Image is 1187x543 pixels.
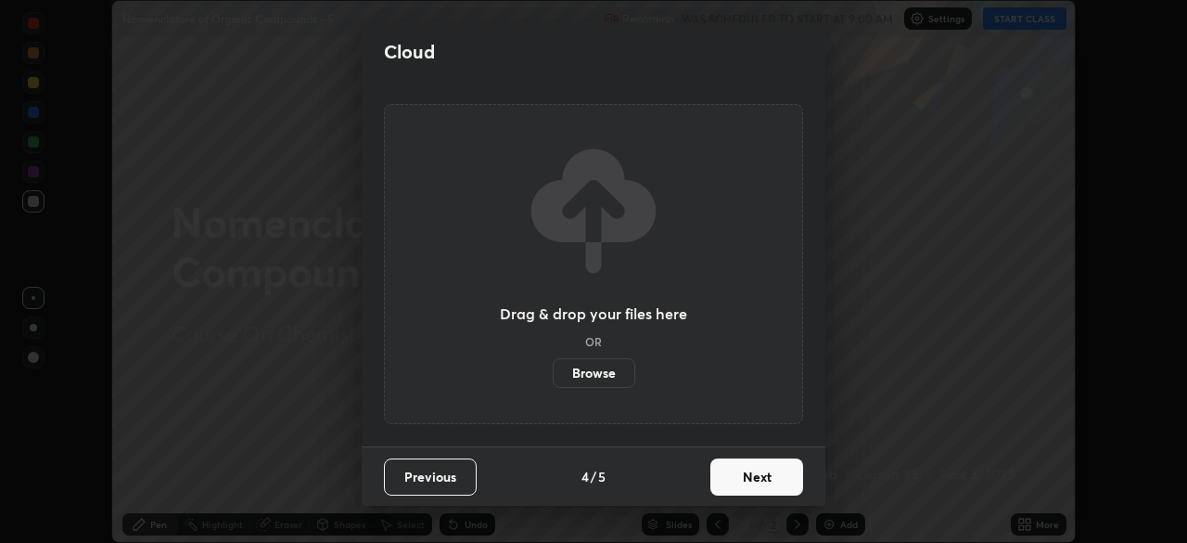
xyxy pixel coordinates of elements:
h4: 4 [581,467,589,486]
button: Previous [384,459,477,496]
button: Next [710,459,803,496]
h4: 5 [598,467,606,486]
h5: OR [585,336,602,347]
h4: / [591,467,596,486]
h2: Cloud [384,40,435,64]
h3: Drag & drop your files here [500,306,687,321]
